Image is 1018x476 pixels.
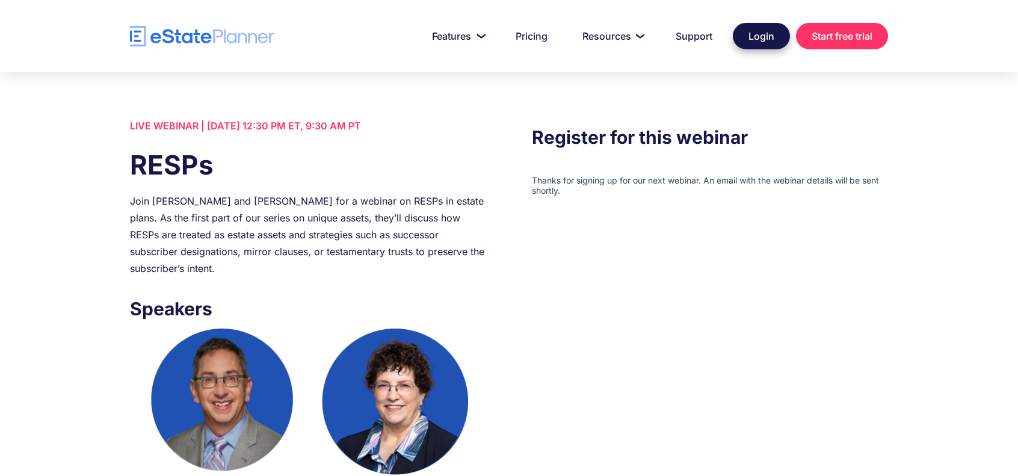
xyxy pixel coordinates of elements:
[418,24,495,48] a: Features
[796,23,888,49] a: Start free trial
[130,193,486,277] div: Join [PERSON_NAME] and [PERSON_NAME] for a webinar on RESPs in estate plans. As the first part of...
[130,26,274,47] a: home
[568,24,655,48] a: Resources
[532,123,888,151] h3: Register for this webinar
[130,117,486,134] div: LIVE WEBINAR | [DATE] 12:30 PM ET, 9:30 AM PT
[501,24,562,48] a: Pricing
[661,24,727,48] a: Support
[130,146,486,184] h1: RESPs
[532,175,888,390] iframe: Form 0
[130,295,486,323] h3: Speakers
[733,23,790,49] a: Login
